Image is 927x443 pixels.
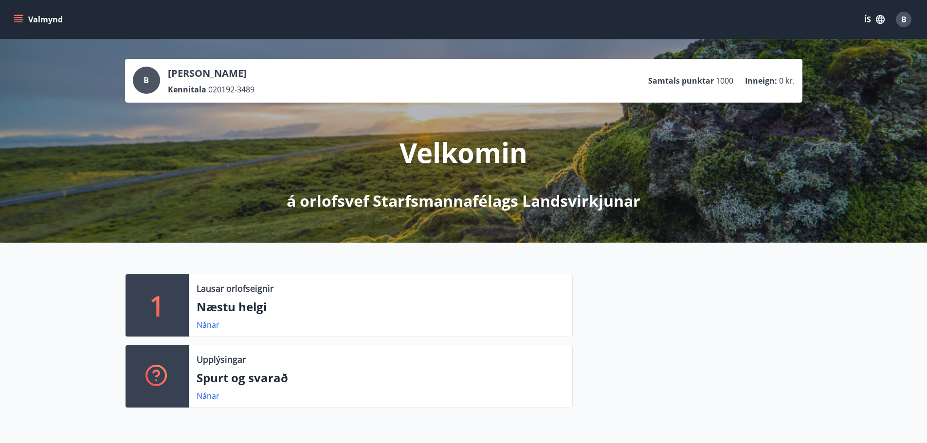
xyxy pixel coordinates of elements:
p: Inneign : [745,75,777,86]
button: ÍS [859,11,890,28]
p: á orlofsvef Starfsmannafélags Landsvirkjunar [287,190,640,212]
p: Spurt og svarað [197,370,564,386]
p: [PERSON_NAME] [168,67,254,80]
p: Velkomin [400,134,527,171]
a: Nánar [197,390,219,401]
button: B [892,8,915,31]
a: Nánar [197,319,219,330]
span: 020192-3489 [208,84,254,95]
p: Upplýsingar [197,353,246,366]
span: B [144,75,149,86]
span: 1000 [716,75,733,86]
p: Samtals punktar [648,75,714,86]
span: 0 kr. [779,75,795,86]
p: 1 [149,287,165,324]
button: menu [12,11,67,28]
span: B [901,14,907,25]
p: Næstu helgi [197,299,564,315]
p: Lausar orlofseignir [197,282,273,295]
p: Kennitala [168,84,206,95]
